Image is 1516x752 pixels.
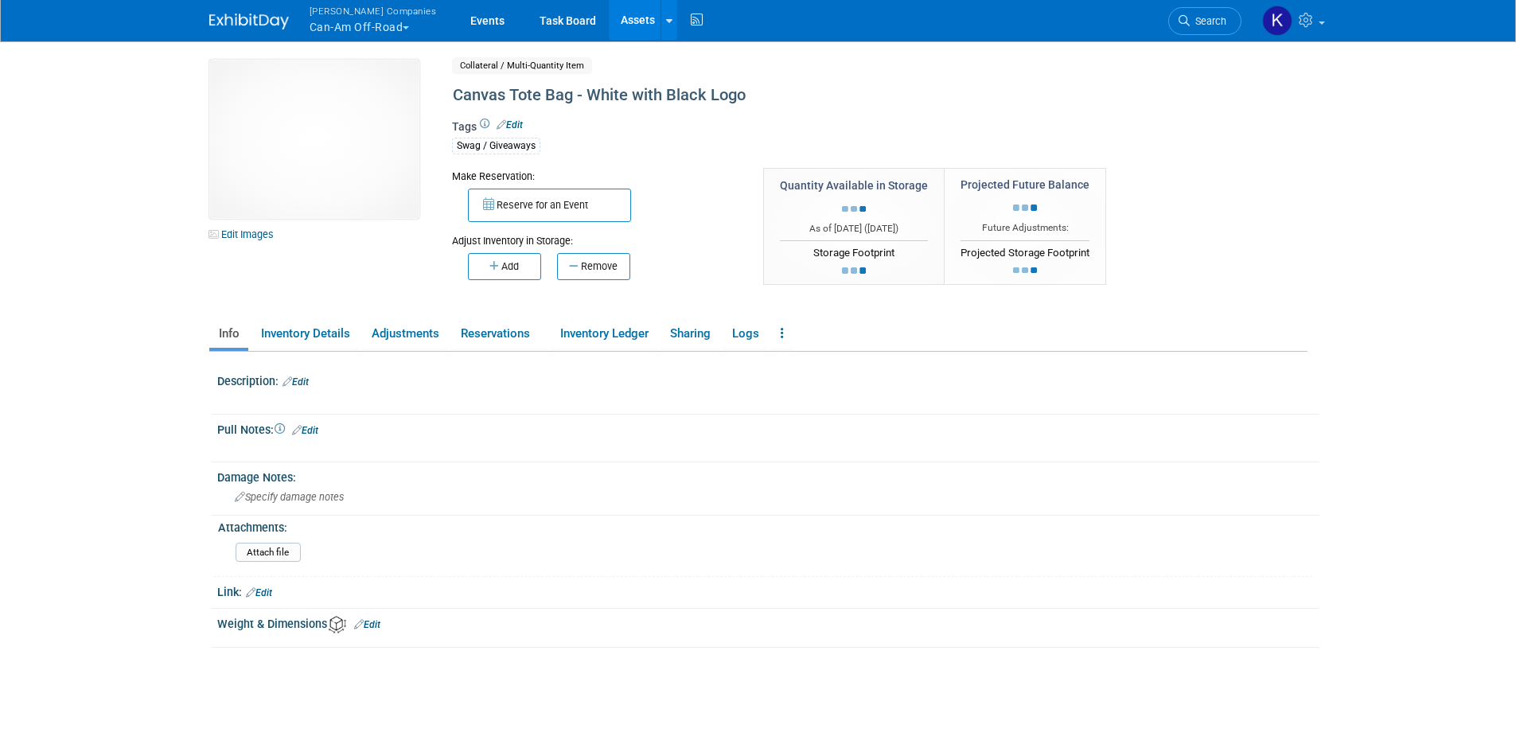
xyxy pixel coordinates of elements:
img: loading... [1013,267,1037,274]
div: Adjust Inventory in Storage: [452,222,740,248]
div: Description: [217,369,1319,390]
img: ExhibitDay [209,14,289,29]
div: Make Reservation: [452,168,740,184]
span: Collateral / Multi-Quantity Item [452,57,592,74]
div: Pull Notes: [217,418,1319,438]
div: Swag / Giveaways [452,138,540,154]
div: Projected Storage Footprint [961,240,1089,261]
div: As of [DATE] ( ) [780,222,928,236]
span: [PERSON_NAME] Companies [310,2,437,19]
div: Attachments: [218,516,1312,536]
a: Inventory Ledger [551,320,657,348]
div: Storage Footprint [780,240,928,261]
span: Search [1190,15,1226,27]
a: Edit [354,619,380,630]
a: Adjustments [362,320,448,348]
a: Edit [283,376,309,388]
button: Remove [557,253,630,280]
div: Quantity Available in Storage [780,177,928,193]
a: Edit [246,587,272,598]
img: loading... [1013,205,1037,211]
img: Asset Weight and Dimensions [329,616,346,633]
button: Add [468,253,541,280]
a: Edit [497,119,523,131]
a: Sharing [661,320,719,348]
button: Reserve for an Event [468,189,631,222]
div: Tags [452,119,1176,165]
div: Future Adjustments: [961,221,1089,235]
img: Kristen Key [1262,6,1292,36]
a: Search [1168,7,1241,35]
a: Logs [723,320,768,348]
span: Specify damage notes [235,491,344,503]
img: loading... [842,267,866,274]
a: Info [209,320,248,348]
span: [DATE] [867,223,895,234]
a: Edit Images [209,224,280,244]
img: View Images [209,60,419,219]
div: Projected Future Balance [961,177,1089,193]
div: Canvas Tote Bag - White with Black Logo [447,81,1176,110]
div: Damage Notes: [217,466,1319,485]
img: loading... [842,206,866,212]
a: Reservations [451,320,548,348]
a: Edit [292,425,318,436]
a: Inventory Details [251,320,359,348]
div: Weight & Dimensions [217,612,1319,633]
div: Link: [217,580,1319,601]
